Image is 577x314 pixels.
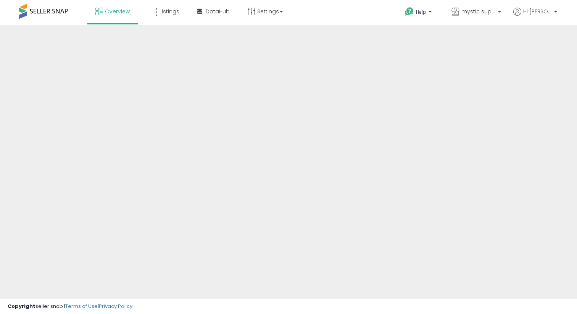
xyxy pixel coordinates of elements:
span: Listings [160,8,179,15]
a: Help [399,1,439,25]
a: Privacy Policy [99,303,132,310]
span: Hi [PERSON_NAME] [523,8,552,15]
a: Terms of Use [65,303,98,310]
strong: Copyright [8,303,35,310]
div: seller snap | | [8,303,132,310]
i: Get Help [405,7,414,16]
a: Hi [PERSON_NAME] [513,8,557,25]
span: Help [416,9,426,15]
span: mystic supply [461,8,496,15]
span: DataHub [206,8,230,15]
span: Overview [105,8,130,15]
